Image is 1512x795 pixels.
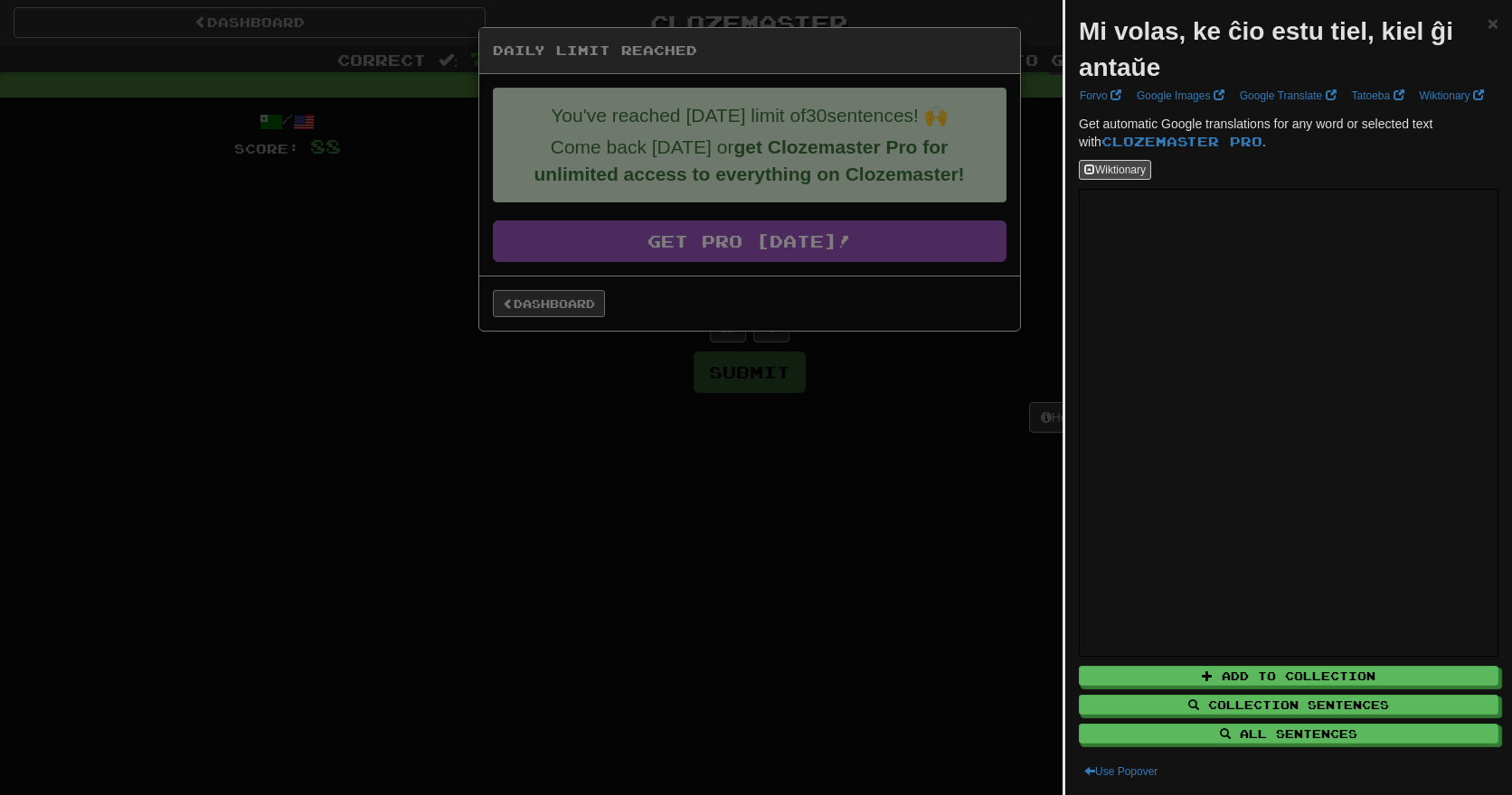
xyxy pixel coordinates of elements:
a: Tatoeba [1347,86,1410,106]
a: Wiktionary [1414,86,1489,106]
a: Google Translate [1234,86,1342,106]
button: All Sentences [1079,724,1498,744]
button: Add to Collection [1079,666,1498,686]
button: Close [1488,14,1498,33]
a: Forvo [1074,86,1127,106]
button: Collection Sentences [1079,695,1498,715]
a: Google Images [1131,86,1230,106]
button: Wiktionary [1079,160,1151,180]
a: Clozemaster Pro [1101,134,1262,149]
p: Get automatic Google translations for any word or selected text with . [1079,115,1498,151]
span: × [1488,13,1498,33]
button: Use Popover [1079,762,1163,781]
strong: Mi volas, ke ĉio estu tiel, kiel ĝi antaŭe [1079,17,1453,81]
